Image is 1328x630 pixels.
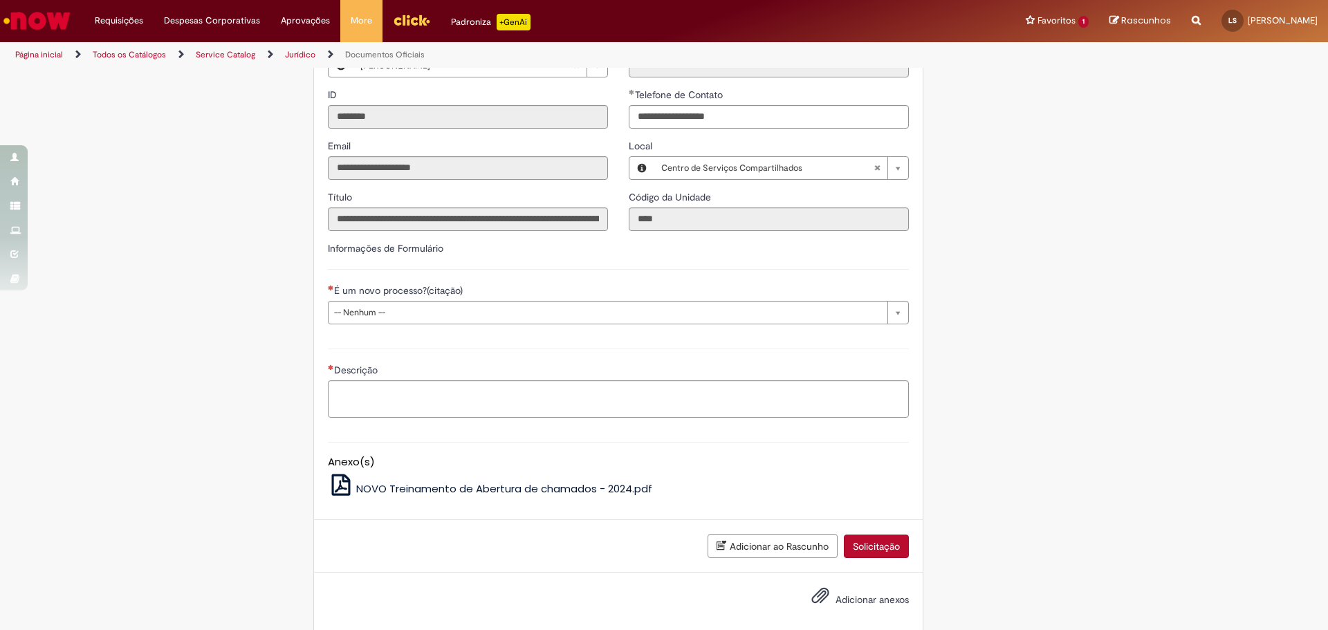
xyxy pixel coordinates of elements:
a: Centro de Serviços CompartilhadosLimpar campo Local [654,157,908,179]
button: Adicionar ao Rascunho [708,534,838,558]
input: Código da Unidade [629,207,909,231]
span: Obrigatório Preenchido [629,89,635,95]
span: Telefone de Contato [635,89,726,101]
a: Service Catalog [196,49,255,60]
input: ID [328,105,608,129]
span: Centro de Serviços Compartilhados [661,157,874,179]
span: Aprovações [281,14,330,28]
span: Somente leitura - Email [328,140,353,152]
img: ServiceNow [1,7,73,35]
a: Página inicial [15,49,63,60]
button: Solicitação [844,535,909,558]
span: É um novo processo?(citação) [334,284,465,297]
span: Necessários [328,364,334,370]
span: Somente leitura - Código da Unidade [629,191,714,203]
span: Somente leitura - ID [328,89,340,101]
p: +GenAi [497,14,531,30]
label: Informações de Formulário [328,242,443,254]
label: Somente leitura - Email [328,139,353,153]
a: Documentos Oficiais [345,49,425,60]
label: Somente leitura - Título [328,190,355,204]
span: More [351,14,372,28]
label: Somente leitura - ID [328,88,340,102]
a: NOVO Treinamento de Abertura de chamados - 2024.pdf [328,481,653,496]
abbr: Limpar campo Local [867,157,887,179]
span: Necessários [328,285,334,290]
input: Email [328,156,608,180]
span: Somente leitura - Título [328,191,355,203]
a: Rascunhos [1109,15,1171,28]
span: Descrição [334,364,380,376]
span: Local [629,140,655,152]
span: 1 [1078,16,1089,28]
input: Telefone de Contato [629,105,909,129]
span: Favoritos [1037,14,1076,28]
span: Adicionar anexos [836,593,909,606]
textarea: Descrição [328,380,909,418]
button: Adicionar anexos [808,583,833,615]
label: Somente leitura - Código da Unidade [629,190,714,204]
span: Rascunhos [1121,14,1171,27]
a: Todos os Catálogos [93,49,166,60]
button: Local, Visualizar este registro Centro de Serviços Compartilhados [629,157,654,179]
span: [PERSON_NAME] [1248,15,1318,26]
h5: Anexo(s) [328,456,909,468]
span: Requisições [95,14,143,28]
ul: Trilhas de página [10,42,875,68]
img: click_logo_yellow_360x200.png [393,10,430,30]
a: Jurídico [285,49,315,60]
div: Padroniza [451,14,531,30]
span: Despesas Corporativas [164,14,260,28]
input: Título [328,207,608,231]
span: -- Nenhum -- [334,302,880,324]
span: LS [1228,16,1237,25]
span: NOVO Treinamento de Abertura de chamados - 2024.pdf [356,481,652,496]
